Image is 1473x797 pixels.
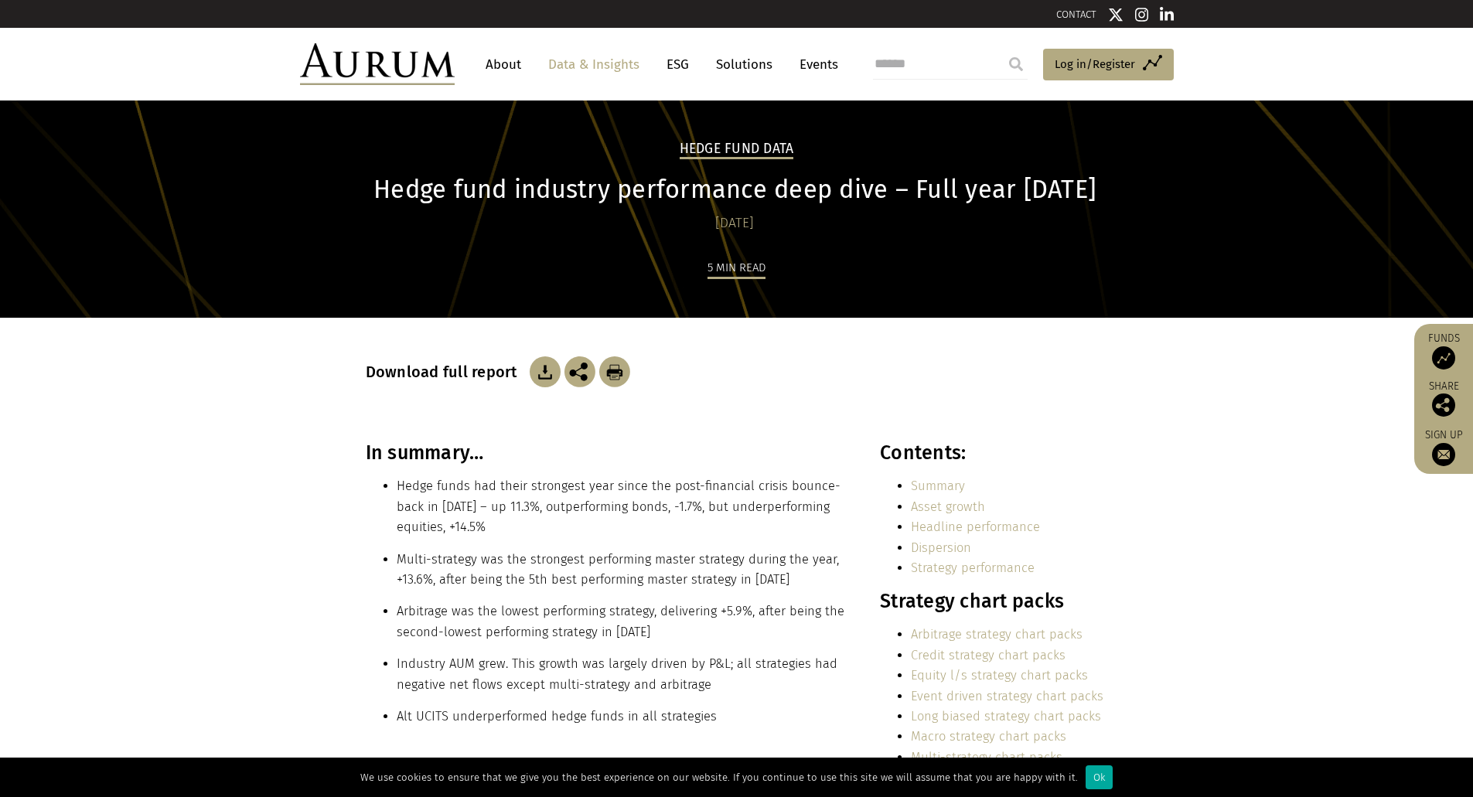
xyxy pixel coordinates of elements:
[366,441,847,465] h3: In summary…
[1086,765,1113,789] div: Ok
[911,668,1088,683] a: Equity l/s strategy chart packs
[1001,49,1031,80] input: Submit
[1432,393,1455,417] img: Share this post
[680,141,794,159] h2: Hedge Fund Data
[911,479,965,493] a: Summary
[911,729,1066,744] a: Macro strategy chart packs
[1135,7,1149,22] img: Instagram icon
[911,689,1103,703] a: Event driven strategy chart packs
[911,750,1062,765] a: Multi-strategy chart packs
[366,175,1104,205] h1: Hedge fund industry performance deep dive – Full year [DATE]
[911,540,971,555] a: Dispersion
[599,356,630,387] img: Download Article
[300,43,455,85] img: Aurum
[1160,7,1174,22] img: Linkedin icon
[659,50,697,79] a: ESG
[1055,55,1135,73] span: Log in/Register
[1108,7,1124,22] img: Twitter icon
[1432,346,1455,370] img: Access Funds
[397,476,847,537] li: Hedge funds had their strongest year since the post-financial crisis bounce-back in [DATE] – up 1...
[708,50,780,79] a: Solutions
[397,654,847,695] li: Industry AUM grew. This growth was largely driven by P&L; all strategies had negative net flows e...
[911,560,1035,575] a: Strategy performance
[366,213,1104,234] div: [DATE]
[397,550,847,591] li: Multi-strategy was the strongest performing master strategy during the year, +13.6%, after being ...
[792,50,838,79] a: Events
[911,648,1066,662] a: Credit strategy chart packs
[478,50,529,79] a: About
[397,707,847,727] li: Alt UCITS underperformed hedge funds in all strategies
[1422,428,1465,466] a: Sign up
[564,356,595,387] img: Share this post
[397,601,847,642] li: Arbitrage was the lowest performing strategy, delivering +5.9%, after being the second-lowest per...
[911,709,1101,724] a: Long biased strategy chart packs
[1422,332,1465,370] a: Funds
[708,258,765,279] div: 5 min read
[530,356,561,387] img: Download Article
[1422,381,1465,417] div: Share
[911,627,1083,642] a: Arbitrage strategy chart packs
[1056,9,1096,20] a: CONTACT
[880,590,1103,613] h3: Strategy chart packs
[911,519,1040,534] a: Headline performance
[1043,49,1174,81] a: Log in/Register
[880,441,1103,465] h3: Contents:
[540,50,647,79] a: Data & Insights
[911,499,985,514] a: Asset growth
[366,363,526,381] h3: Download full report
[1432,443,1455,466] img: Sign up to our newsletter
